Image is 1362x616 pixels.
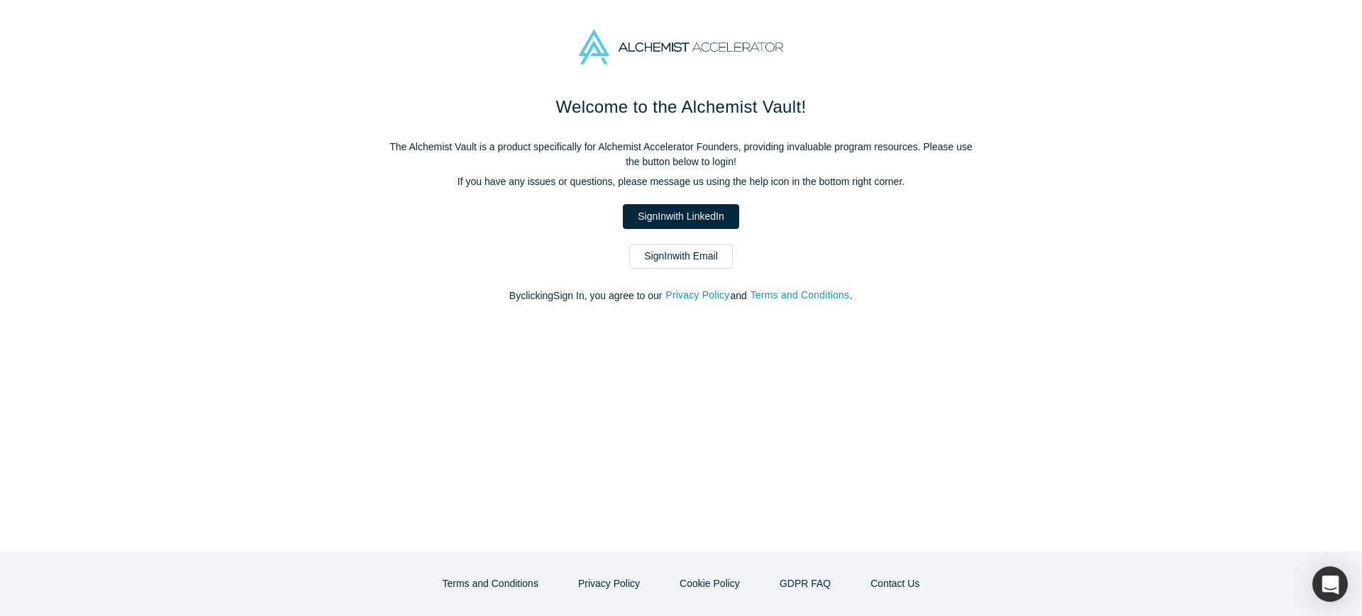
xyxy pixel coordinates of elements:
p: The Alchemist Vault is a product specifically for Alchemist Accelerator Founders, providing inval... [383,140,979,169]
a: SignInwith LinkedIn [623,204,738,229]
h1: Welcome to the Alchemist Vault! [383,94,979,120]
a: GDPR FAQ [765,571,846,596]
button: Cookie Policy [665,571,755,596]
p: By clicking Sign In , you agree to our and . [383,289,979,303]
a: SignInwith Email [629,244,733,269]
button: Contact Us [856,571,934,596]
button: Terms and Conditions [428,571,553,596]
button: Privacy Policy [665,287,730,303]
button: Privacy Policy [563,571,655,596]
p: If you have any issues or questions, please message us using the help icon in the bottom right co... [383,174,979,189]
button: Terms and Conditions [750,287,851,303]
img: Alchemist Accelerator Logo [579,30,783,65]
